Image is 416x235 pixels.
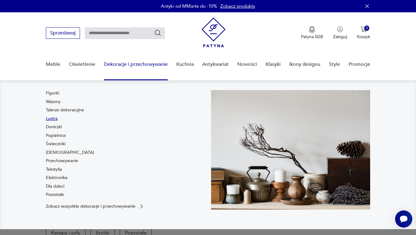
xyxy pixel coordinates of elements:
[361,26,367,32] img: Ikona koszyka
[46,116,58,122] a: Lustra
[211,90,370,209] img: cfa44e985ea346226f89ee8969f25989.jpg
[329,53,340,76] a: Style
[46,166,62,173] a: Tekstylia
[301,34,323,40] p: Patyna B2B
[46,99,61,105] a: Wazony
[333,26,347,40] button: Zaloguj
[202,53,229,76] a: Antykwariat
[176,53,194,76] a: Kuchnia
[46,124,62,130] a: Doniczki
[104,53,168,76] a: Dekoracje i przechowywanie
[46,141,66,147] a: Świeczniki
[220,3,255,9] a: Zobacz produkty
[395,210,412,228] iframe: Smartsupp widget button
[161,3,217,9] p: Antyki od MMarte do -10%
[357,34,370,40] p: Koszyk
[309,26,315,33] img: Ikona medalu
[46,149,94,156] a: [DEMOGRAPHIC_DATA]
[46,183,64,189] a: Dla dzieci
[46,53,60,76] a: Meble
[46,27,80,39] button: Sprzedawaj
[289,53,320,76] a: Ikony designu
[301,26,323,40] button: Patyna B2B
[364,26,370,31] div: 0
[333,34,347,40] p: Zaloguj
[46,175,67,181] a: Elektronika
[46,158,78,164] a: Przechowywanie
[46,204,135,208] p: Zobacz wszystkie dekoracje i przechowywanie
[349,53,370,76] a: Promocje
[46,192,64,198] a: Pozostałe
[337,26,343,32] img: Ikonka użytkownika
[46,31,80,36] a: Sprzedawaj
[202,18,226,47] img: Patyna - sklep z meblami i dekoracjami vintage
[46,107,84,113] a: Talerze dekoracyjne
[154,29,162,37] button: Szukaj
[46,133,66,139] a: Popielnice
[301,26,323,40] a: Ikona medaluPatyna B2B
[357,26,370,40] button: 0Koszyk
[46,90,59,96] a: Figurki
[237,53,257,76] a: Nowości
[69,53,95,76] a: Oświetlenie
[46,203,145,209] a: Zobacz wszystkie dekoracje i przechowywanie
[266,53,281,76] a: Klasyki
